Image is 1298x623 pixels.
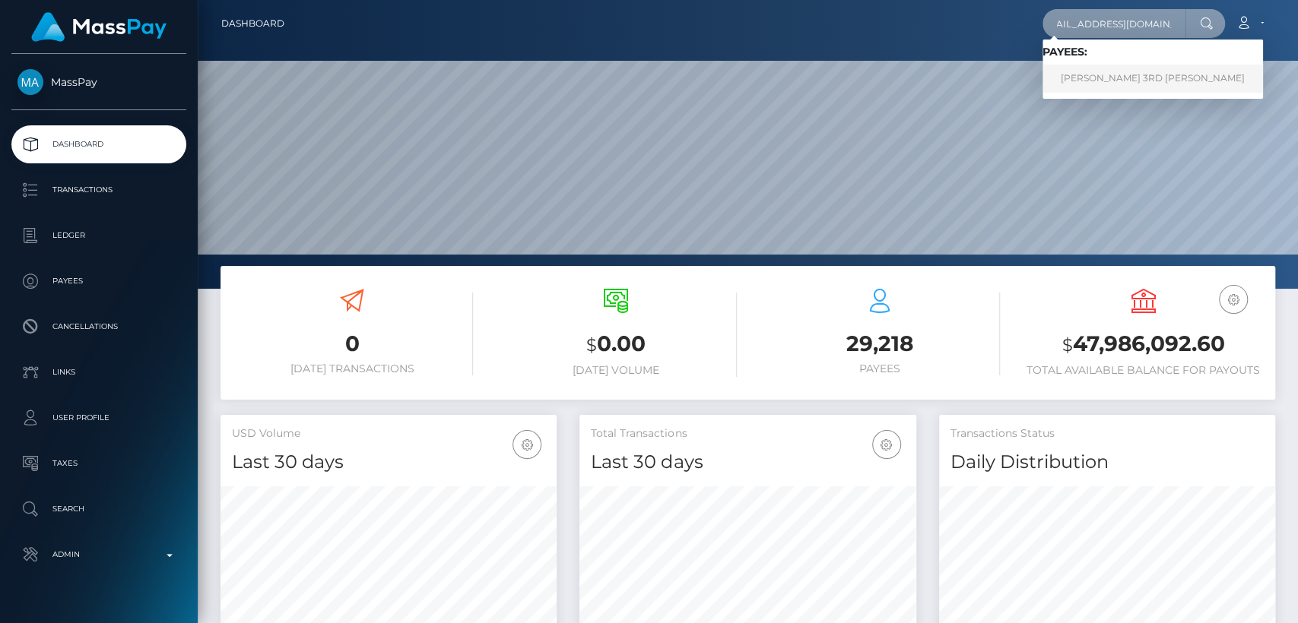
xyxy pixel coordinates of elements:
[31,12,167,42] img: MassPay Logo
[17,270,180,293] p: Payees
[11,399,186,437] a: User Profile
[1023,364,1264,377] h6: Total Available Balance for Payouts
[221,8,284,40] a: Dashboard
[17,543,180,566] p: Admin
[17,406,180,429] p: User Profile
[11,308,186,346] a: Cancellations
[496,364,737,377] h6: [DATE] Volume
[17,315,180,338] p: Cancellations
[17,69,43,95] img: MassPay
[760,362,1001,375] h6: Payees
[1023,329,1264,360] h3: 47,986,092.60
[17,452,180,475] p: Taxes
[11,536,186,574] a: Admin
[17,224,180,247] p: Ledger
[11,217,186,255] a: Ledger
[950,449,1264,476] h4: Daily Distribution
[11,171,186,209] a: Transactions
[760,329,1001,359] h3: 29,218
[232,329,473,359] h3: 0
[17,179,180,201] p: Transactions
[11,353,186,391] a: Links
[591,449,904,476] h4: Last 30 days
[11,75,186,89] span: MassPay
[232,449,545,476] h4: Last 30 days
[950,426,1264,441] h5: Transactions Status
[591,426,904,441] h5: Total Transactions
[11,490,186,528] a: Search
[1043,46,1263,59] h6: Payees:
[11,125,186,163] a: Dashboard
[232,362,473,375] h6: [DATE] Transactions
[17,361,180,384] p: Links
[17,133,180,156] p: Dashboard
[1043,9,1185,38] input: Search...
[11,262,186,300] a: Payees
[11,444,186,482] a: Taxes
[232,426,545,441] h5: USD Volume
[1043,65,1263,93] a: [PERSON_NAME] 3RD [PERSON_NAME]
[586,334,597,356] small: $
[496,329,737,360] h3: 0.00
[17,498,180,520] p: Search
[1062,334,1073,356] small: $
